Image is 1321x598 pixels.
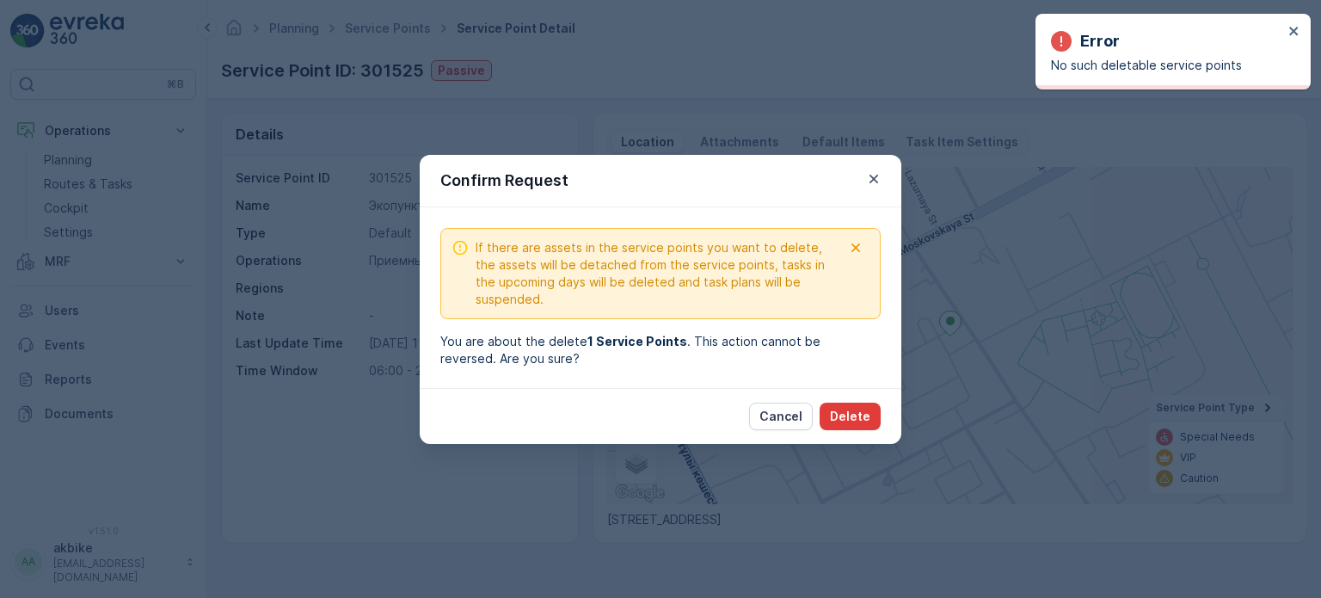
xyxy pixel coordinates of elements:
button: Delete [820,403,881,430]
p: No such deletable service points [1051,57,1283,74]
b: 1 Service Points [587,334,687,348]
p: Delete [830,408,870,425]
p: Confirm Request [440,169,568,193]
div: You are about the delete . This action cannot be reversed. Are you sure? [440,333,881,367]
button: Cancel [749,403,813,430]
p: Cancel [759,408,802,425]
button: close [1288,24,1300,40]
span: If there are assets in the service points you want to delete, the assets will be detached from th... [476,239,842,308]
p: Error [1080,29,1120,53]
